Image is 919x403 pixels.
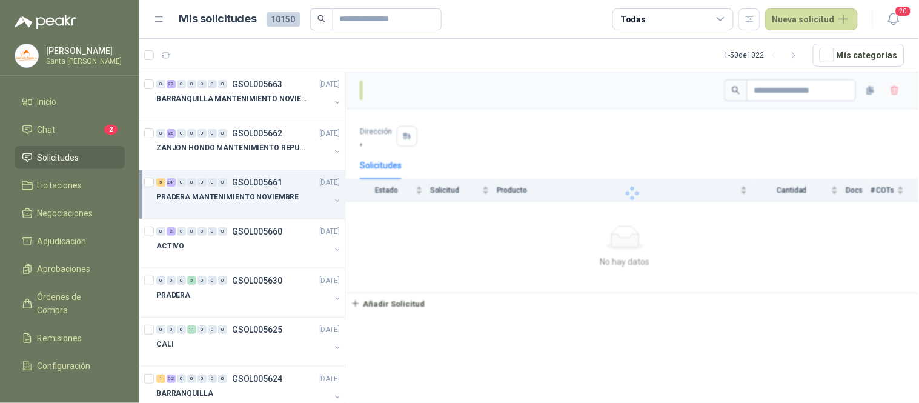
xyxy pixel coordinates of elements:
div: 11 [187,325,196,334]
div: 0 [218,80,227,88]
a: 0 2 0 0 0 0 0 GSOL005660[DATE] ACTIVO [156,224,342,263]
p: Santa [PERSON_NAME] [46,58,122,65]
div: 0 [187,375,196,383]
p: [DATE] [319,79,340,90]
div: 0 [208,178,217,187]
div: 0 [156,276,165,285]
div: 0 [187,227,196,236]
p: GSOL005624 [232,375,282,383]
div: 27 [167,80,176,88]
a: 5 241 0 0 0 0 0 GSOL005661[DATE] PRADERA MANTENIMIENTO NOVIEMBRE [156,175,342,214]
span: Remisiones [38,331,82,345]
button: Nueva solicitud [765,8,858,30]
p: [DATE] [319,177,340,188]
div: 0 [197,276,207,285]
div: 0 [177,375,186,383]
a: Licitaciones [15,174,125,197]
h1: Mis solicitudes [179,10,257,28]
div: 0 [156,80,165,88]
span: Chat [38,123,56,136]
div: 5 [156,178,165,187]
div: 0 [218,375,227,383]
p: [DATE] [319,226,340,238]
a: 0 0 0 11 0 0 0 GSOL005625[DATE] CALI [156,322,342,361]
span: Negociaciones [38,207,93,220]
a: Inicio [15,90,125,113]
div: 0 [208,375,217,383]
span: Solicitudes [38,151,79,164]
div: 0 [177,227,186,236]
p: GSOL005660 [232,227,282,236]
div: 2 [167,227,176,236]
div: 0 [197,178,207,187]
div: 0 [197,80,207,88]
span: Licitaciones [38,179,82,192]
div: 0 [208,129,217,138]
p: BARRANQUILLA [156,388,213,399]
a: Configuración [15,355,125,378]
div: 0 [177,80,186,88]
p: [DATE] [319,373,340,385]
span: 20 [895,5,912,17]
p: GSOL005661 [232,178,282,187]
button: Mís categorías [813,44,904,67]
div: 0 [167,276,176,285]
div: 0 [156,325,165,334]
p: [DATE] [319,275,340,287]
p: [DATE] [319,324,340,336]
div: Todas [620,13,646,26]
div: 0 [197,227,207,236]
span: Adjudicación [38,235,87,248]
p: PRADERA [156,290,190,301]
div: 0 [187,129,196,138]
div: 1 - 50 de 1022 [725,45,803,65]
a: Órdenes de Compra [15,285,125,322]
div: 0 [156,227,165,236]
div: 52 [167,375,176,383]
div: 25 [167,129,176,138]
p: [PERSON_NAME] [46,47,122,55]
a: Solicitudes [15,146,125,169]
span: 10150 [267,12,300,27]
div: 0 [197,375,207,383]
p: PRADERA MANTENIMIENTO NOVIEMBRE [156,192,299,203]
a: Chat2 [15,118,125,141]
p: BARRANQUILLA MANTENIMIENTO NOVIEMBRE [156,93,307,105]
div: 1 [156,375,165,383]
div: 0 [177,178,186,187]
span: Órdenes de Compra [38,290,113,317]
div: 241 [167,178,176,187]
div: 0 [218,178,227,187]
div: 0 [208,325,217,334]
div: 5 [187,276,196,285]
p: GSOL005630 [232,276,282,285]
div: 0 [218,325,227,334]
span: Aprobaciones [38,262,91,276]
a: Remisiones [15,327,125,350]
div: 0 [208,227,217,236]
button: 20 [883,8,904,30]
div: 0 [187,178,196,187]
img: Company Logo [15,44,38,67]
a: 0 27 0 0 0 0 0 GSOL005663[DATE] BARRANQUILLA MANTENIMIENTO NOVIEMBRE [156,77,342,116]
div: 0 [218,276,227,285]
div: 0 [177,129,186,138]
p: GSOL005663 [232,80,282,88]
a: Aprobaciones [15,258,125,281]
div: 0 [187,80,196,88]
div: 0 [197,129,207,138]
div: 0 [177,276,186,285]
div: 0 [218,129,227,138]
div: 0 [156,129,165,138]
img: Logo peakr [15,15,76,29]
div: 0 [218,227,227,236]
span: Inicio [38,95,57,108]
a: Negociaciones [15,202,125,225]
p: GSOL005625 [232,325,282,334]
p: ACTIVO [156,241,184,252]
a: 0 0 0 5 0 0 0 GSOL005630[DATE] PRADERA [156,273,342,312]
div: 0 [177,325,186,334]
span: search [317,15,326,23]
a: 0 25 0 0 0 0 0 GSOL005662[DATE] ZANJON HONDO MANTENIMIENTO REPUESTOS [156,126,342,165]
span: 2 [104,125,118,135]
